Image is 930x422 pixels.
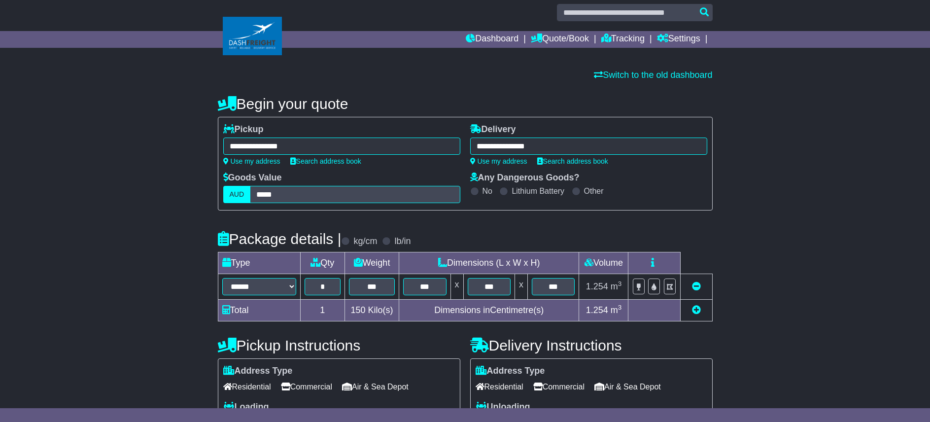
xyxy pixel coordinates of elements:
[218,96,713,112] h4: Begin your quote
[394,236,411,247] label: lb/in
[450,274,463,300] td: x
[531,31,589,48] a: Quote/Book
[476,366,545,377] label: Address Type
[482,186,492,196] label: No
[353,236,377,247] label: kg/cm
[601,31,645,48] a: Tracking
[594,379,661,394] span: Air & Sea Depot
[218,300,300,321] td: Total
[533,379,585,394] span: Commercial
[611,281,622,291] span: m
[618,280,622,287] sup: 3
[399,300,579,321] td: Dimensions in Centimetre(s)
[692,305,701,315] a: Add new item
[586,281,608,291] span: 1.254
[470,173,580,183] label: Any Dangerous Goods?
[223,124,264,135] label: Pickup
[611,305,622,315] span: m
[223,379,271,394] span: Residential
[512,186,564,196] label: Lithium Battery
[692,281,701,291] a: Remove this item
[618,304,622,311] sup: 3
[223,186,251,203] label: AUD
[218,337,460,353] h4: Pickup Instructions
[470,337,713,353] h4: Delivery Instructions
[657,31,700,48] a: Settings
[594,70,712,80] a: Switch to the old dashboard
[300,252,345,274] td: Qty
[399,252,579,274] td: Dimensions (L x W x H)
[223,402,269,413] label: Loading
[300,300,345,321] td: 1
[584,186,604,196] label: Other
[223,157,280,165] a: Use my address
[218,231,342,247] h4: Package details |
[537,157,608,165] a: Search address book
[476,379,523,394] span: Residential
[281,379,332,394] span: Commercial
[586,305,608,315] span: 1.254
[290,157,361,165] a: Search address book
[470,124,516,135] label: Delivery
[470,157,527,165] a: Use my address
[515,274,527,300] td: x
[223,173,282,183] label: Goods Value
[342,379,409,394] span: Air & Sea Depot
[579,252,628,274] td: Volume
[218,252,300,274] td: Type
[476,402,530,413] label: Unloading
[345,252,399,274] td: Weight
[466,31,518,48] a: Dashboard
[345,300,399,321] td: Kilo(s)
[351,305,366,315] span: 150
[223,366,293,377] label: Address Type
